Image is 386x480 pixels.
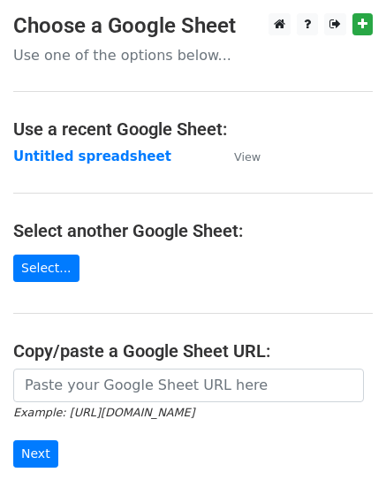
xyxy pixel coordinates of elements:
[13,255,79,282] a: Select...
[13,118,373,140] h4: Use a recent Google Sheet:
[13,13,373,39] h3: Choose a Google Sheet
[234,150,261,164] small: View
[13,440,58,468] input: Next
[13,220,373,241] h4: Select another Google Sheet:
[216,149,261,164] a: View
[13,149,171,164] a: Untitled spreadsheet
[13,369,364,402] input: Paste your Google Sheet URL here
[13,46,373,65] p: Use one of the options below...
[13,406,194,419] small: Example: [URL][DOMAIN_NAME]
[13,340,373,362] h4: Copy/paste a Google Sheet URL:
